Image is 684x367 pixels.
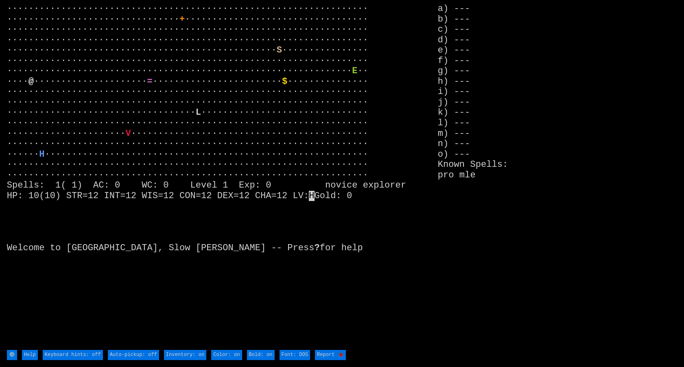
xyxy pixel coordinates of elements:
[247,350,275,360] input: Bold: on
[211,350,242,360] input: Color: on
[438,4,677,349] stats: a) --- b) --- c) --- d) --- e) --- f) --- g) --- h) --- i) --- j) --- k) --- l) --- m) --- n) ---...
[108,350,159,360] input: Auto-pickup: off
[315,350,346,360] input: Report 🐞
[147,76,153,87] font: =
[309,191,314,201] mark: H
[22,350,38,360] input: Help
[352,66,357,76] font: E
[277,45,282,55] font: S
[125,129,131,139] font: V
[179,14,185,24] font: +
[196,107,201,118] font: L
[43,350,103,360] input: Keyboard hints: off
[280,350,310,360] input: Font: DOS
[7,350,17,360] input: ⚙️
[28,76,34,87] font: @
[315,243,320,253] b: ?
[39,149,44,159] font: H
[164,350,206,360] input: Inventory: on
[282,76,287,87] font: $
[7,4,438,349] larn: ··································································· ·····························...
